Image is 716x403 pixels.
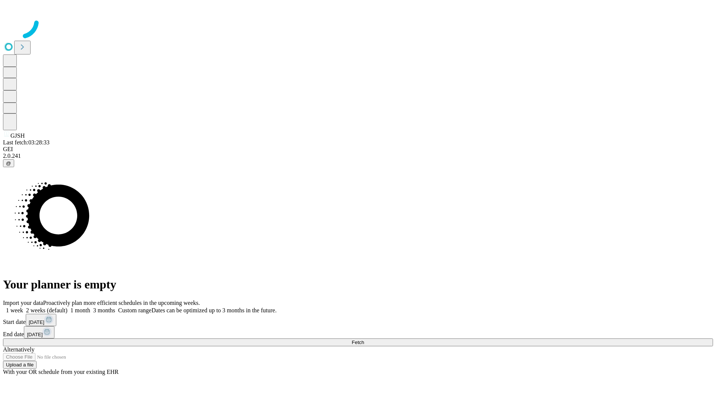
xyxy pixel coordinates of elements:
[43,300,200,306] span: Proactively plan more efficient schedules in the upcoming weeks.
[24,326,54,338] button: [DATE]
[151,307,276,313] span: Dates can be optimized up to 3 months in the future.
[3,300,43,306] span: Import your data
[352,340,364,345] span: Fetch
[3,314,713,326] div: Start date
[118,307,151,313] span: Custom range
[6,160,11,166] span: @
[3,338,713,346] button: Fetch
[3,346,34,353] span: Alternatively
[70,307,90,313] span: 1 month
[3,153,713,159] div: 2.0.241
[3,361,37,369] button: Upload a file
[26,314,56,326] button: [DATE]
[10,132,25,139] span: GJSH
[27,332,43,337] span: [DATE]
[29,319,44,325] span: [DATE]
[26,307,67,313] span: 2 weeks (default)
[3,139,50,146] span: Last fetch: 03:28:33
[3,146,713,153] div: GEI
[3,369,119,375] span: With your OR schedule from your existing EHR
[3,278,713,291] h1: Your planner is empty
[3,159,14,167] button: @
[3,326,713,338] div: End date
[6,307,23,313] span: 1 week
[93,307,115,313] span: 3 months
